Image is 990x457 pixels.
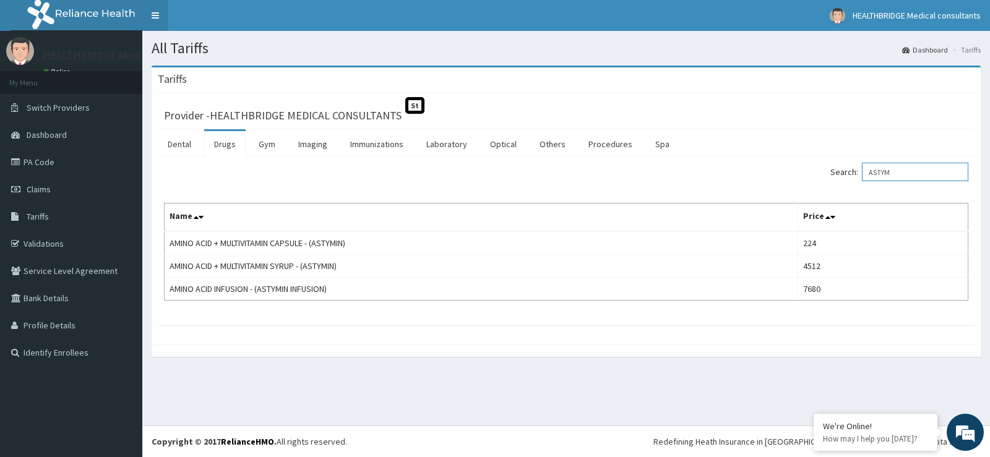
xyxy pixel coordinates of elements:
[340,131,413,157] a: Immunizations
[27,102,90,113] span: Switch Providers
[823,421,928,432] div: We're Online!
[27,129,67,140] span: Dashboard
[645,131,679,157] a: Spa
[165,255,798,278] td: AMINO ACID + MULTIVITAMIN SYRUP - (ASTYMIN)
[203,6,233,36] div: Minimize live chat window
[72,145,171,270] span: We're online!
[830,163,968,181] label: Search:
[949,45,981,55] li: Tariffs
[164,110,402,121] h3: Provider - HEALTHBRIDGE MEDICAL CONSULTANTS
[416,131,477,157] a: Laboratory
[43,50,216,61] p: HEALTHBRIDGE Medical consultants
[249,131,285,157] a: Gym
[158,131,201,157] a: Dental
[23,62,50,93] img: d_794563401_company_1708531726252_794563401
[27,184,51,195] span: Claims
[862,163,968,181] input: Search:
[43,67,73,76] a: Online
[165,278,798,301] td: AMINO ACID INFUSION - (ASTYMIN INFUSION)
[221,436,274,447] a: RelianceHMO
[64,69,208,85] div: Chat with us now
[480,131,527,157] a: Optical
[579,131,642,157] a: Procedures
[798,203,968,232] th: Price
[152,436,277,447] strong: Copyright © 2017 .
[165,231,798,255] td: AMINO ACID + MULTIVITAMIN CAPSULE - (ASTYMIN)
[6,316,236,359] textarea: Type your message and hit 'Enter'
[27,211,49,222] span: Tariffs
[158,74,187,85] h3: Tariffs
[165,203,798,232] th: Name
[902,45,948,55] a: Dashboard
[830,8,845,23] img: User Image
[798,231,968,255] td: 224
[798,278,968,301] td: 7680
[152,40,981,56] h1: All Tariffs
[204,131,246,157] a: Drugs
[142,425,990,457] footer: All rights reserved.
[823,434,928,444] p: How may I help you today?
[6,37,34,65] img: User Image
[288,131,337,157] a: Imaging
[653,435,981,448] div: Redefining Heath Insurance in [GEOGRAPHIC_DATA] using Telemedicine and Data Science!
[853,10,981,21] span: HEALTHBRIDGE Medical consultants
[530,131,575,157] a: Others
[798,255,968,278] td: 4512
[405,97,424,114] span: St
